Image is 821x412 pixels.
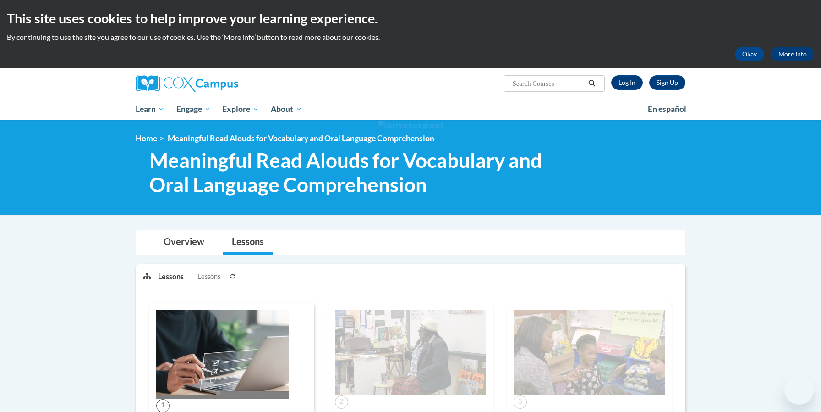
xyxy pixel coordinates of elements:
img: Cox Campus [136,75,238,92]
button: Search [585,78,599,89]
span: En español [648,104,686,114]
a: Overview [154,230,213,255]
a: En español [642,100,692,119]
span: Lessons [197,272,220,282]
span: 2 [335,395,348,409]
iframe: Button to launch messaging window [784,375,814,405]
a: Log In [611,75,643,90]
img: Section background [378,121,443,131]
span: Engage [176,104,211,115]
img: Course Image [514,310,665,395]
h2: This site uses cookies to help improve your learning experience. [7,9,814,28]
p: By continuing to use the site you agree to our use of cookies. Use the ‘More info’ button to read... [7,32,814,42]
div: Main menu [122,99,699,120]
button: Okay [735,47,764,61]
a: About [265,99,308,120]
a: More Info [771,47,814,61]
p: Lessons [158,272,184,282]
img: Course Image [335,310,486,395]
span: Meaningful Read Alouds for Vocabulary and Oral Language Comprehension [168,134,434,143]
a: Engage [170,99,217,120]
a: Cox Campus [136,75,310,92]
a: Home [136,134,157,143]
span: Explore [222,104,259,115]
a: Learn [130,99,170,120]
span: 3 [514,395,527,409]
input: Search Courses [512,78,585,89]
img: Course Image [156,310,289,399]
a: Explore [216,99,265,120]
span: Meaningful Read Alouds for Vocabulary and Oral Language Comprehension [149,148,558,197]
span: About [271,104,302,115]
span: Learn [136,104,164,115]
a: Register [649,75,685,90]
a: Lessons [223,230,273,255]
